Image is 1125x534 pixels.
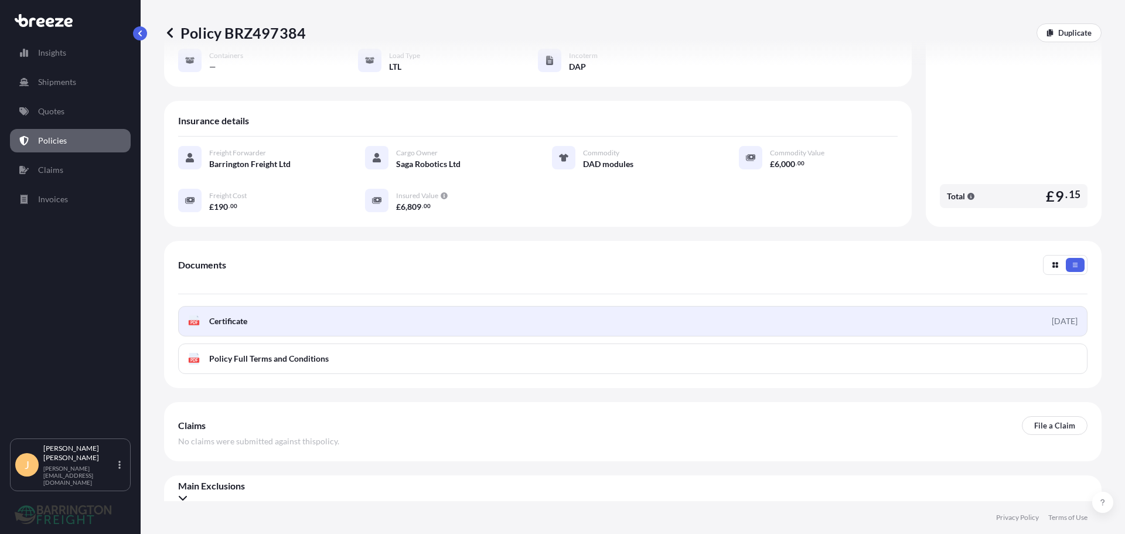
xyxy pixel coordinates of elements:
p: Claims [38,164,63,176]
span: Barrington Freight Ltd [209,158,291,170]
span: Commodity [583,148,619,158]
span: Freight Cost [209,191,247,200]
a: File a Claim [1022,416,1087,435]
span: Main Exclusions [178,480,1087,492]
p: Duplicate [1058,27,1092,39]
span: . [422,204,423,208]
span: Certificate [209,315,247,327]
span: £ [1046,189,1055,203]
div: [DATE] [1052,315,1078,327]
p: Quotes [38,106,64,117]
p: Policy BRZ497384 [164,23,306,42]
span: 190 [214,203,228,211]
span: 15 [1069,191,1080,198]
a: PDFCertificate[DATE] [178,306,1087,336]
span: , [405,203,407,211]
a: Terms of Use [1048,513,1087,522]
span: Commodity Value [770,148,824,158]
p: File a Claim [1034,420,1075,431]
span: 6 [401,203,405,211]
a: Shipments [10,70,131,94]
span: £ [396,203,401,211]
p: [PERSON_NAME][EMAIL_ADDRESS][DOMAIN_NAME] [43,465,116,486]
span: Claims [178,420,206,431]
a: Policies [10,129,131,152]
span: J [25,459,29,471]
a: PDFPolicy Full Terms and Conditions [178,343,1087,374]
span: Cargo Owner [396,148,438,158]
span: LTL [389,61,401,73]
span: Documents [178,259,226,271]
div: Main Exclusions [178,480,1087,504]
span: Freight Forwarder [209,148,266,158]
span: . [229,204,230,208]
span: 00 [797,161,804,165]
span: Insurance details [178,115,249,127]
span: Saga Robotics Ltd [396,158,461,170]
span: £ [770,160,775,168]
span: 00 [424,204,431,208]
p: Policies [38,135,67,147]
p: [PERSON_NAME] [PERSON_NAME] [43,444,116,462]
a: Duplicate [1037,23,1102,42]
span: DAP [569,61,586,73]
span: 6 [775,160,779,168]
img: organization-logo [15,505,111,524]
span: 00 [230,204,237,208]
a: Invoices [10,188,131,211]
span: 000 [781,160,795,168]
span: , [779,160,781,168]
p: Shipments [38,76,76,88]
span: . [796,161,797,165]
span: 809 [407,203,421,211]
p: Insights [38,47,66,59]
a: Privacy Policy [996,513,1039,522]
span: Policy Full Terms and Conditions [209,353,329,365]
span: DAD modules [583,158,633,170]
a: Insights [10,41,131,64]
span: £ [209,203,214,211]
text: PDF [190,321,198,325]
span: 9 [1055,189,1064,203]
a: Quotes [10,100,131,123]
text: PDF [190,358,198,362]
span: Total [947,191,965,202]
span: . [1065,191,1068,198]
span: Insured Value [396,191,438,200]
a: Claims [10,158,131,182]
p: Invoices [38,193,68,205]
span: — [209,61,216,73]
span: No claims were submitted against this policy . [178,436,339,447]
